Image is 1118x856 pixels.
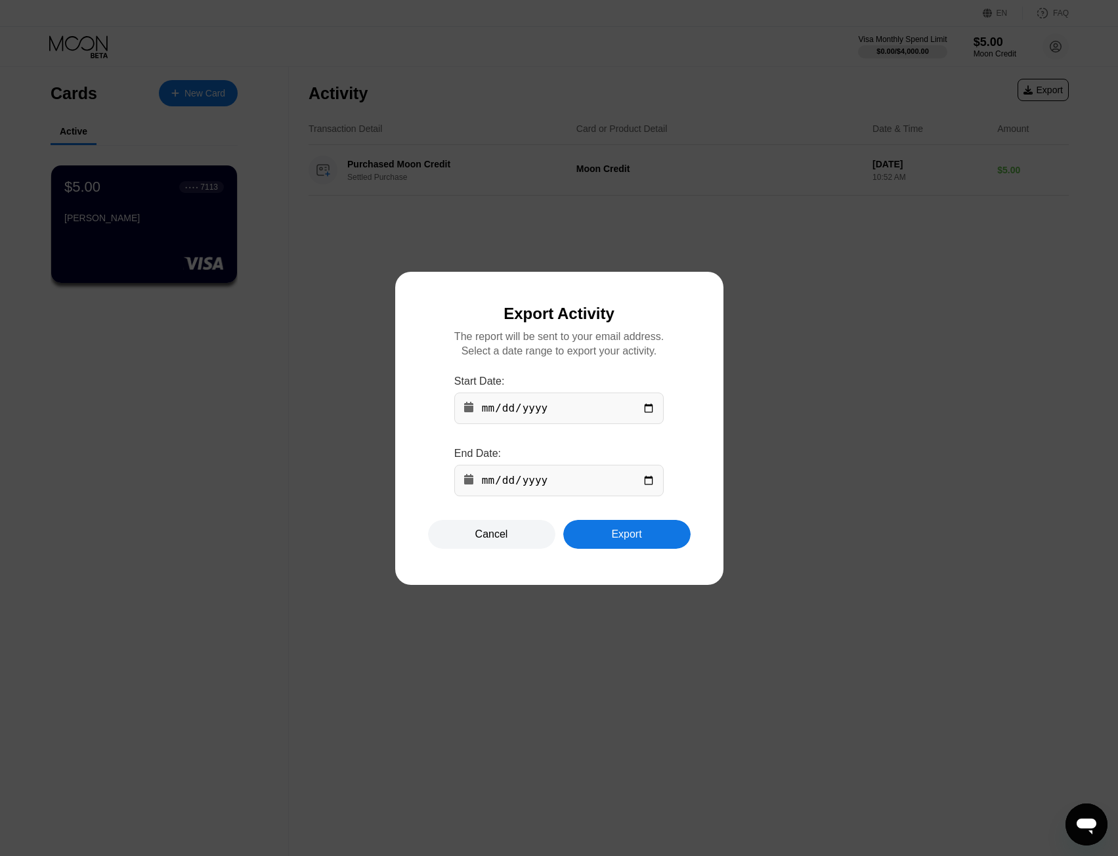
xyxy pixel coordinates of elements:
[454,448,664,460] div: End Date:
[462,345,657,357] div: Select a date range to export your activity.
[1065,803,1107,845] iframe: Button to launch messaging window
[454,331,664,343] div: The report will be sent to your email address.
[428,520,555,549] div: Cancel
[563,520,691,549] div: Export
[611,528,641,541] div: Export
[504,305,614,323] div: Export Activity
[475,528,508,541] div: Cancel
[454,375,664,387] div: Start Date:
